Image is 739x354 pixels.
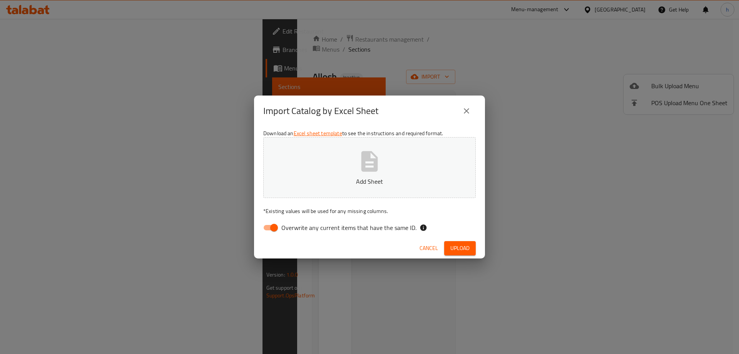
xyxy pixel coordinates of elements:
p: Existing values will be used for any missing columns. [263,207,476,215]
span: Cancel [420,243,438,253]
button: Cancel [416,241,441,255]
div: Download an to see the instructions and required format. [254,126,485,238]
span: Upload [450,243,470,253]
h2: Import Catalog by Excel Sheet [263,105,378,117]
span: Overwrite any current items that have the same ID. [281,223,416,232]
svg: If the overwrite option isn't selected, then the items that match an existing ID will be ignored ... [420,224,427,232]
button: Add Sheet [263,137,476,198]
button: close [457,102,476,120]
a: Excel sheet template [294,128,342,138]
p: Add Sheet [275,177,464,186]
button: Upload [444,241,476,255]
